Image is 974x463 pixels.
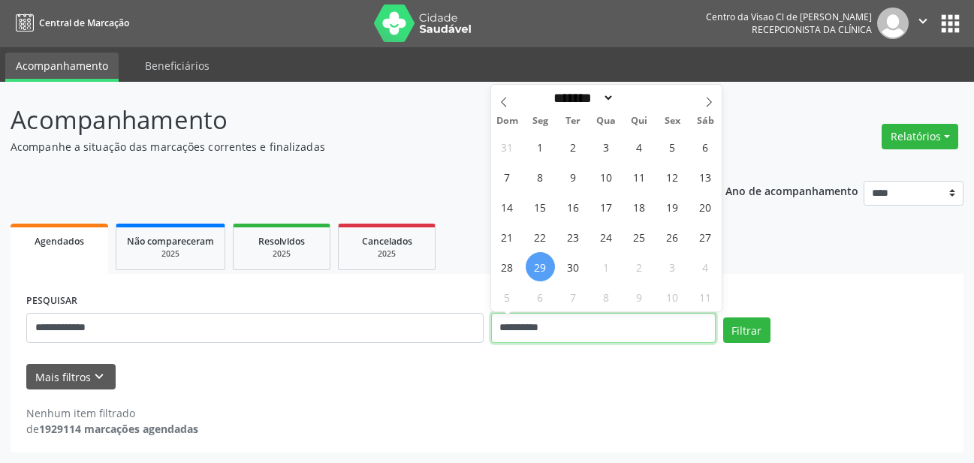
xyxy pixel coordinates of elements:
span: Outubro 1, 2025 [592,252,621,281]
div: 2025 [349,248,424,260]
span: Setembro 6, 2025 [691,132,720,161]
span: Setembro 4, 2025 [625,132,654,161]
span: Setembro 1, 2025 [526,132,555,161]
input: Year [614,90,664,106]
span: Agosto 31, 2025 [493,132,522,161]
span: Setembro 14, 2025 [493,192,522,221]
span: Setembro 10, 2025 [592,162,621,191]
span: Resolvidos [258,235,305,248]
span: Setembro 12, 2025 [658,162,687,191]
span: Outubro 9, 2025 [625,282,654,311]
span: Setembro 23, 2025 [559,222,588,251]
button:  [909,8,937,39]
span: Setembro 16, 2025 [559,192,588,221]
span: Outubro 4, 2025 [691,252,720,281]
span: Não compareceram [127,235,214,248]
span: Qua [590,116,623,126]
div: Nenhum item filtrado [26,405,198,421]
span: Outubro 10, 2025 [658,282,687,311]
span: Setembro 5, 2025 [658,132,687,161]
span: Setembro 26, 2025 [658,222,687,251]
span: Setembro 2, 2025 [559,132,588,161]
button: Filtrar [723,317,770,343]
span: Recepcionista da clínica [752,23,872,36]
span: Setembro 8, 2025 [526,162,555,191]
span: Dom [491,116,524,126]
span: Sex [656,116,689,126]
div: Centro da Visao Cl de [PERSON_NAME] [706,11,872,23]
span: Sáb [689,116,722,126]
span: Setembro 13, 2025 [691,162,720,191]
span: Setembro 17, 2025 [592,192,621,221]
div: de [26,421,198,437]
button: apps [937,11,963,37]
span: Setembro 18, 2025 [625,192,654,221]
span: Outubro 2, 2025 [625,252,654,281]
span: Central de Marcação [39,17,129,29]
span: Outubro 11, 2025 [691,282,720,311]
span: Setembro 29, 2025 [526,252,555,281]
strong: 1929114 marcações agendadas [39,422,198,436]
span: Setembro 27, 2025 [691,222,720,251]
span: Qui [623,116,656,126]
span: Ter [556,116,590,126]
button: Relatórios [882,124,958,149]
span: Cancelados [362,235,412,248]
span: Setembro 7, 2025 [493,162,522,191]
span: Seg [523,116,556,126]
button: Mais filtroskeyboard_arrow_down [26,364,116,390]
span: Agendados [35,235,84,248]
span: Setembro 25, 2025 [625,222,654,251]
span: Outubro 8, 2025 [592,282,621,311]
span: Setembro 20, 2025 [691,192,720,221]
i: keyboard_arrow_down [91,368,107,385]
span: Outubro 6, 2025 [526,282,555,311]
a: Acompanhamento [5,53,119,82]
span: Setembro 21, 2025 [493,222,522,251]
label: PESQUISAR [26,290,77,313]
p: Acompanhamento [11,101,677,139]
span: Setembro 3, 2025 [592,132,621,161]
span: Outubro 5, 2025 [493,282,522,311]
img: img [877,8,909,39]
div: 2025 [244,248,319,260]
span: Setembro 15, 2025 [526,192,555,221]
span: Setembro 9, 2025 [559,162,588,191]
p: Acompanhe a situação das marcações correntes e finalizadas [11,139,677,155]
span: Outubro 3, 2025 [658,252,687,281]
div: 2025 [127,248,214,260]
span: Setembro 30, 2025 [559,252,588,281]
p: Ano de acompanhamento [725,181,858,200]
a: Central de Marcação [11,11,129,35]
a: Beneficiários [134,53,220,79]
span: Setembro 22, 2025 [526,222,555,251]
span: Outubro 7, 2025 [559,282,588,311]
i:  [915,13,931,29]
span: Setembro 11, 2025 [625,162,654,191]
span: Setembro 28, 2025 [493,252,522,281]
select: Month [549,90,615,106]
span: Setembro 24, 2025 [592,222,621,251]
span: Setembro 19, 2025 [658,192,687,221]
